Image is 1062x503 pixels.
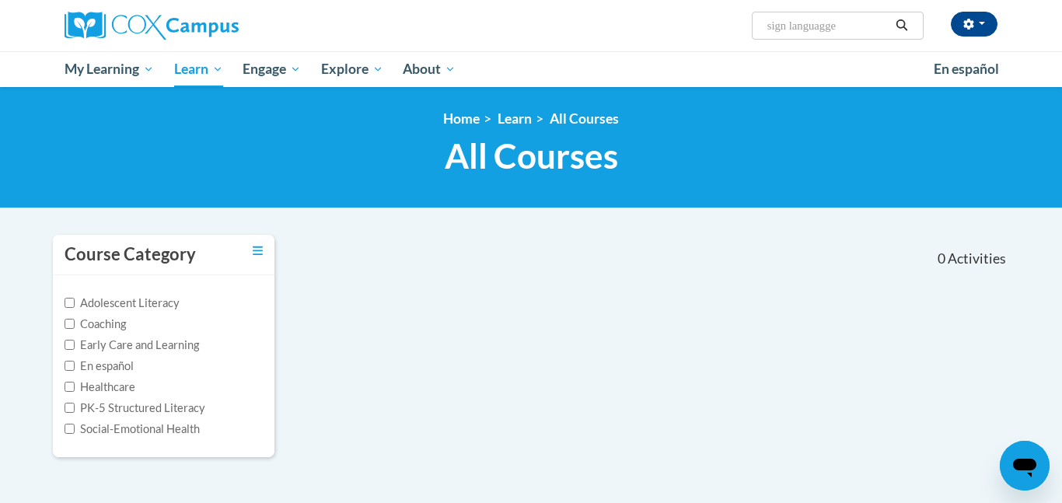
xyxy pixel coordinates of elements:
span: All Courses [445,135,618,176]
button: Search [890,16,914,35]
span: Explore [321,60,383,79]
input: Checkbox for Options [65,319,75,329]
a: Learn [164,51,233,87]
input: Checkbox for Options [65,340,75,350]
a: Cox Campus [65,12,360,40]
span: About [403,60,456,79]
span: Engage [243,60,301,79]
a: Home [443,110,480,127]
input: Checkbox for Options [65,298,75,308]
label: Adolescent Literacy [65,295,180,312]
input: Checkbox for Options [65,382,75,392]
label: Coaching [65,316,126,333]
div: Main menu [41,51,1021,87]
label: Early Care and Learning [65,337,199,354]
span: 0 [938,250,945,267]
input: Checkbox for Options [65,424,75,434]
h3: Course Category [65,243,196,267]
span: En español [934,61,999,77]
a: About [393,51,466,87]
span: Activities [948,250,1006,267]
input: Checkbox for Options [65,361,75,371]
a: Learn [498,110,532,127]
span: My Learning [65,60,154,79]
iframe: Button to launch messaging window [1000,441,1050,491]
a: All Courses [550,110,619,127]
a: My Learning [54,51,164,87]
a: Engage [232,51,311,87]
label: En español [65,358,134,375]
a: Explore [311,51,393,87]
input: Checkbox for Options [65,403,75,413]
img: Cox Campus [65,12,239,40]
label: PK-5 Structured Literacy [65,400,205,417]
a: Toggle collapse [253,243,263,260]
label: Healthcare [65,379,135,396]
span: Learn [174,60,223,79]
a: En español [924,53,1009,86]
input: Search Courses [766,16,890,35]
button: Account Settings [951,12,997,37]
label: Social-Emotional Health [65,421,200,438]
